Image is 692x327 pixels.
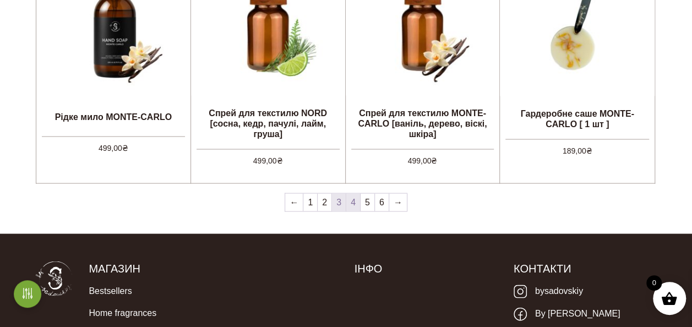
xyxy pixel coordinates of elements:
span: ₴ [277,156,283,165]
bdi: 499,00 [99,143,128,152]
h2: Гардеробне саше MONTE-CARLO [ 1 шт ] [500,103,655,133]
h5: Контакти [514,261,656,275]
a: 6 [375,193,389,211]
a: → [389,193,407,211]
span: ₴ [122,143,128,152]
a: Bestsellers [89,280,132,302]
a: 2 [318,193,331,211]
a: By [PERSON_NAME] [514,302,620,325]
span: ₴ [431,156,437,165]
a: 4 [346,193,360,211]
h2: Рідке мило MONTE-CARLO [36,103,190,130]
a: 1 [303,193,317,211]
span: 3 [332,193,346,211]
a: Home fragrances [89,302,156,324]
span: ₴ [586,146,592,155]
a: bysadovskiy [514,280,583,302]
a: ← [285,193,303,211]
h5: Магазин [89,261,337,275]
h2: Спрей для текстилю NORD [сосна, кедр, пачулі, лайм, груша] [191,103,345,144]
h2: Спрей для текстилю MONTE-CARLO [ваніль, дерево, віскі, шкіра] [346,103,500,144]
bdi: 189,00 [563,146,592,155]
bdi: 499,00 [407,156,437,165]
span: 0 [646,275,662,291]
bdi: 499,00 [253,156,283,165]
h5: Інфо [354,261,497,275]
a: 5 [361,193,374,211]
